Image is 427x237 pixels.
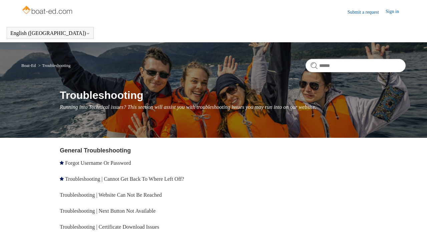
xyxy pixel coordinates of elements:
h1: Troubleshooting [60,87,406,103]
li: Boat-Ed [21,63,37,68]
a: Boat-Ed [21,63,36,68]
img: Boat-Ed Help Center home page [21,4,74,17]
input: Search [306,59,406,72]
a: Troubleshooting | Website Can Not Be Reached [60,192,162,198]
li: Troubleshooting [37,63,71,68]
a: Troubleshooting | Cannot Get Back To Where Left Off? [65,176,184,182]
a: Troubleshooting | Certificate Download Issues [60,224,159,230]
a: General Troubleshooting [60,147,131,154]
a: Forgot Username Or Password [65,160,131,166]
svg: Promoted article [60,161,64,165]
svg: Promoted article [60,177,64,181]
p: Running into Technical issues? This section will assist you with troubleshooting issues you may r... [60,103,406,111]
button: English ([GEOGRAPHIC_DATA]) [10,30,90,36]
a: Troubleshooting | Next Button Not Available [60,208,155,214]
a: Submit a request [348,9,386,16]
a: Sign in [386,8,406,16]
